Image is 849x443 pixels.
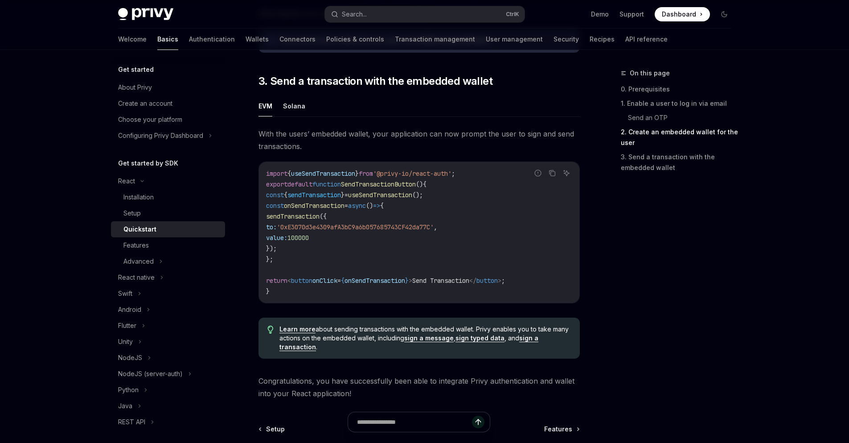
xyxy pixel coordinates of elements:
a: Setup [111,205,225,221]
a: Choose your platform [111,112,225,128]
div: React native [118,272,155,283]
button: EVM [258,95,272,116]
span: const [266,191,284,199]
span: sendTransaction [287,191,341,199]
span: onSendTransaction [284,202,345,210]
div: Configuring Privy Dashboard [118,130,203,141]
img: dark logo [118,8,173,21]
span: Ctrl K [506,11,519,18]
span: Congratulations, you have successfully been able to integrate Privy authentication and wallet int... [258,375,580,400]
a: Connectors [279,29,316,50]
button: Ask AI [561,167,572,179]
span: { [287,170,291,178]
span: ({ [320,212,327,220]
div: Advanced [123,256,154,267]
span: }; [266,255,273,263]
span: ; [501,277,505,285]
span: return [266,277,287,285]
button: Toggle dark mode [717,7,731,21]
button: Send message [472,416,484,428]
span: , [434,223,437,231]
span: } [341,191,345,199]
span: Dashboard [662,10,696,19]
span: } [355,170,359,178]
span: = [337,277,341,285]
a: Authentication [189,29,235,50]
span: from [359,170,373,178]
span: Send Transaction [412,277,469,285]
a: Dashboard [655,7,710,21]
div: Java [118,401,132,411]
span: (); [412,191,423,199]
span: = [345,191,348,199]
div: NodeJS [118,352,142,363]
a: sign typed data [455,334,504,342]
span: import [266,170,287,178]
div: Quickstart [123,224,156,235]
span: onClick [312,277,337,285]
button: Search...CtrlK [325,6,525,22]
div: React [118,176,135,186]
span: useSendTransaction [348,191,412,199]
span: function [312,180,341,188]
span: { [380,202,384,210]
span: On this page [630,68,670,79]
span: </ [469,277,476,285]
a: 1. Enable a user to log in via email [621,96,738,111]
div: Create an account [118,98,172,109]
a: Demo [591,10,609,19]
a: Quickstart [111,221,225,237]
a: Learn more [279,325,316,333]
span: sendTransaction [266,212,320,220]
a: Create an account [111,95,225,112]
a: 2. Create an embedded wallet for the user [621,125,738,150]
div: Features [123,240,149,251]
span: to: [266,223,277,231]
span: button [291,277,312,285]
a: 0. Prerequisites [621,82,738,96]
div: Flutter [118,320,136,331]
a: Basics [157,29,178,50]
button: Solana [283,95,305,116]
span: value: [266,234,287,242]
div: Search... [342,9,367,20]
span: > [498,277,501,285]
a: Recipes [590,29,615,50]
div: About Privy [118,82,152,93]
span: () [416,180,423,188]
span: default [287,180,312,188]
span: > [409,277,412,285]
div: Unity [118,336,133,347]
span: < [287,277,291,285]
a: Wallets [246,29,269,50]
svg: Tip [267,326,274,334]
a: 3. Send a transaction with the embedded wallet [621,150,738,175]
span: ; [451,170,455,178]
span: SendTransactionButton [341,180,416,188]
div: REST API [118,417,145,427]
span: useSendTransaction [291,170,355,178]
span: '@privy-io/react-auth' [373,170,451,178]
h5: Get started [118,64,154,75]
span: onSendTransaction [345,277,405,285]
button: Copy the contents from the code block [546,167,558,179]
span: const [266,202,284,210]
a: Policies & controls [326,29,384,50]
a: API reference [625,29,668,50]
span: { [423,180,427,188]
div: NodeJS (server-auth) [118,368,183,379]
a: Send an OTP [628,111,738,125]
span: '0xE3070d3e4309afA3bC9a6b057685743CF42da77C' [277,223,434,231]
a: Support [619,10,644,19]
a: About Privy [111,79,225,95]
span: { [341,277,345,285]
span: button [476,277,498,285]
span: 3. Send a transaction with the embedded wallet [258,74,492,88]
div: Installation [123,192,154,203]
h5: Get started by SDK [118,158,178,169]
div: Python [118,385,139,395]
span: 100000 [287,234,309,242]
span: { [284,191,287,199]
a: User management [486,29,543,50]
span: async [348,202,366,210]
